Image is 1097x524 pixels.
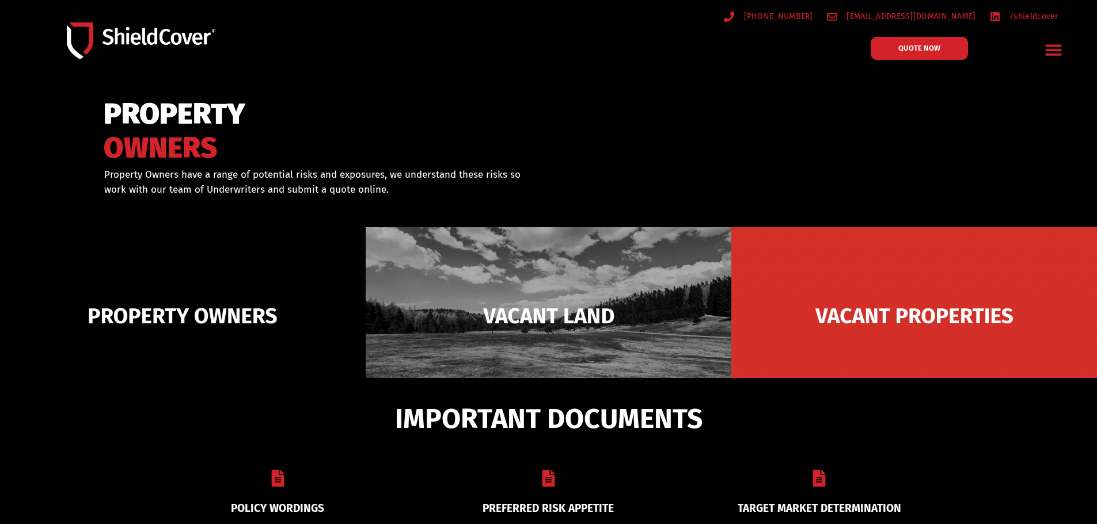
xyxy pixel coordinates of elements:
span: IMPORTANT DOCUMENTS [395,408,703,430]
span: QUOTE NOW [898,44,940,52]
span: /shieldcover [1007,9,1058,24]
div: Menu Toggle [1041,36,1068,63]
img: Vacant Land liability cover [366,227,731,404]
span: PROPERTY [104,102,245,126]
a: TARGET MARKET DETERMINATION [738,502,901,515]
a: PREFERRED RISK APPETITE [483,502,614,515]
p: Property Owners have a range of potential risks and exposures, we understand these risks so work ... [104,167,534,197]
span: [PHONE_NUMBER] [741,9,813,24]
a: QUOTE NOW [871,37,968,60]
a: POLICY WORDINGS [231,502,324,515]
span: [EMAIL_ADDRESS][DOMAIN_NAME] [844,9,975,24]
img: Shield-Cover-Underwriting-Australia-logo-full [67,22,215,59]
a: [EMAIL_ADDRESS][DOMAIN_NAME] [827,9,976,24]
a: [PHONE_NUMBER] [724,9,813,24]
a: /shieldcover [990,9,1058,24]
